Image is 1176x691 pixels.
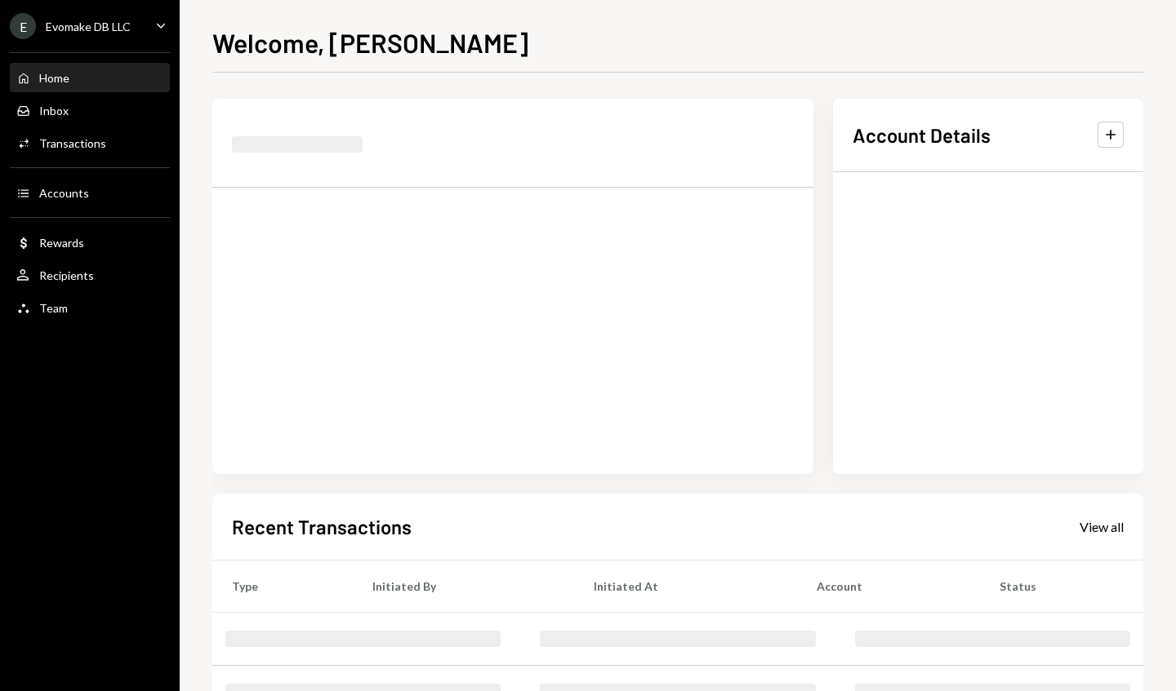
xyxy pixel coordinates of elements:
a: Team [10,293,170,322]
div: Evomake DB LLC [46,20,131,33]
th: Initiated By [353,560,574,612]
a: Home [10,63,170,92]
a: View all [1080,517,1124,535]
h1: Welcome, [PERSON_NAME] [212,26,528,59]
div: Recipients [39,268,94,282]
div: Transactions [39,136,106,150]
th: Initiated At [574,560,797,612]
th: Type [212,560,353,612]
div: E [10,13,36,39]
div: View all [1080,519,1124,535]
div: Accounts [39,186,89,200]
a: Recipients [10,260,170,290]
a: Accounts [10,178,170,207]
div: Team [39,301,68,315]
h2: Account Details [853,122,991,148]
a: Rewards [10,228,170,257]
div: Inbox [39,104,69,117]
a: Inbox [10,95,170,125]
a: Transactions [10,128,170,157]
h2: Recent Transactions [232,513,412,540]
div: Rewards [39,236,84,250]
div: Home [39,71,69,85]
th: Account [797,560,980,612]
th: Status [980,560,1143,612]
